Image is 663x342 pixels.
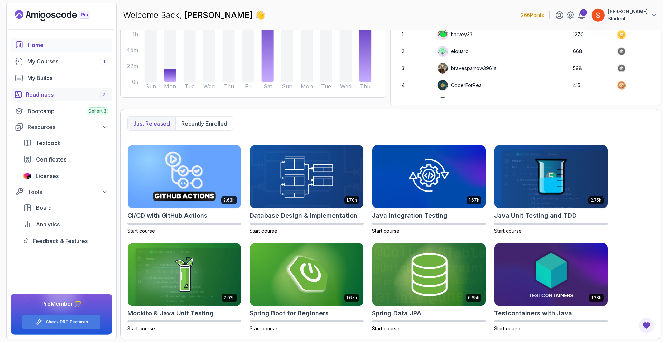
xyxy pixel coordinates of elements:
[569,26,613,43] td: 1270
[255,10,265,21] span: 👋
[223,197,235,203] p: 2.63h
[397,94,433,111] td: 5
[494,243,608,332] a: Testcontainers with Java card1.28hTestcontainers with JavaStart course
[28,107,108,115] div: Bootcamp
[250,243,364,332] a: Spring Boot for Beginners card1.67hSpring Boot for BeginnersStart course
[372,145,486,234] a: Java Integration Testing card1.67hJava Integration TestingStart course
[321,83,331,90] tspan: Tue
[250,211,357,221] h2: Database Design & Implementation
[132,31,138,38] tspan: 1h
[223,83,234,90] tspan: Thu
[11,186,112,198] button: Tools
[27,74,108,82] div: My Builds
[360,83,371,90] tspan: Thu
[591,295,602,301] p: 1.28h
[397,60,433,77] td: 3
[346,197,357,203] p: 1.70h
[145,83,156,90] tspan: Sun
[437,97,476,108] div: Apply5489
[608,8,648,15] p: [PERSON_NAME]
[437,29,472,40] div: harvey33
[36,155,66,164] span: Certificates
[372,243,486,332] a: Spring Data JPA card6.65hSpring Data JPAStart course
[569,77,613,94] td: 415
[346,295,357,301] p: 1.67h
[438,97,448,107] img: user profile image
[127,309,214,318] h2: Mockito & Java Unit Testing
[397,26,433,43] td: 1
[250,243,363,306] img: Spring Boot for Beginners card
[36,172,59,180] span: Licenses
[372,309,421,318] h2: Spring Data JPA
[203,83,215,90] tspan: Wed
[438,46,448,57] img: default monster avatar
[11,55,112,68] a: courses
[340,83,352,90] tspan: Wed
[590,197,602,203] p: 2.75h
[592,9,605,22] img: user profile image
[164,83,176,90] tspan: Mon
[127,145,241,234] a: CI/CD with GitHub Actions card2.63hCI/CD with GitHub ActionsStart course
[372,228,400,234] span: Start course
[128,145,241,208] img: CI/CD with GitHub Actions card
[577,11,586,19] a: 1
[127,211,208,221] h2: CI/CD with GitHub Actions
[123,10,265,21] p: Welcome Back,
[438,63,448,74] img: user profile image
[250,145,363,208] img: Database Design & Implementation card
[103,59,105,64] span: 1
[372,145,486,208] img: Java Integration Testing card
[494,325,522,331] span: Start course
[23,173,31,179] img: jetbrains icon
[19,169,112,183] a: licenses
[301,83,313,90] tspan: Mon
[468,295,479,301] p: 6.65h
[494,145,608,208] img: Java Unit Testing and TDD card
[250,325,277,331] span: Start course
[437,80,483,91] div: CoderForReal
[245,83,252,90] tspan: Fri
[250,145,364,234] a: Database Design & Implementation card1.70hDatabase Design & ImplementationStart course
[11,71,112,85] a: builds
[28,188,108,196] div: Tools
[133,119,170,128] p: Just released
[494,211,577,221] h2: Java Unit Testing and TDD
[126,47,138,53] tspan: 45m
[36,204,52,212] span: Board
[175,117,233,130] button: Recently enrolled
[224,295,235,301] p: 2.02h
[185,83,195,90] tspan: Tue
[591,8,657,22] button: user profile image[PERSON_NAME]Student
[33,237,88,245] span: Feedback & Features
[22,315,101,329] button: Check PRO Features
[263,83,272,90] tspan: Sat
[128,243,241,306] img: Mockito & Java Unit Testing card
[127,243,241,332] a: Mockito & Java Unit Testing card2.02hMockito & Java Unit TestingStart course
[19,136,112,150] a: textbook
[103,92,105,97] span: 7
[494,243,608,306] img: Testcontainers with Java card
[127,228,155,234] span: Start course
[437,63,497,74] div: bravesparrow3961a
[27,57,108,66] div: My Courses
[438,29,448,40] img: default monster avatar
[11,104,112,118] a: bootcamp
[128,117,175,130] button: Just released
[19,217,112,231] a: analytics
[494,145,608,234] a: Java Unit Testing and TDD card2.75hJava Unit Testing and TDDStart course
[36,220,60,228] span: Analytics
[19,153,112,166] a: certificates
[638,317,655,334] button: Open Feedback Button
[372,211,448,221] h2: Java Integration Testing
[372,243,486,306] img: Spring Data JPA card
[28,41,108,49] div: Home
[250,228,277,234] span: Start course
[28,123,108,131] div: Resources
[438,80,448,90] img: user profile image
[15,10,106,21] a: Landing page
[569,43,613,60] td: 668
[282,83,292,90] tspan: Sun
[11,38,112,52] a: home
[11,121,112,133] button: Resources
[26,90,108,99] div: Roadmaps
